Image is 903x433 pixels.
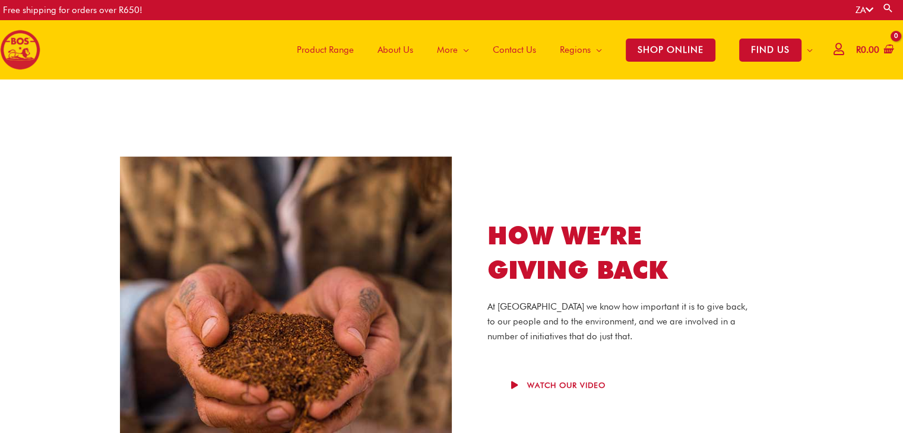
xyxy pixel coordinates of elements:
[856,44,861,55] span: R
[614,20,727,79] a: SHOP ONLINE
[481,20,548,79] a: Contact Us
[425,20,481,79] a: More
[560,32,591,68] span: Regions
[487,300,748,343] p: At [GEOGRAPHIC_DATA] we know how important it is to give back, to our people and to the environme...
[297,32,354,68] span: Product Range
[548,20,614,79] a: Regions
[285,20,366,79] a: Product Range
[487,218,748,288] h1: HOW WE’RE GIVING BACK
[854,37,894,63] a: View Shopping Cart, empty
[437,32,458,68] span: More
[493,32,536,68] span: Contact Us
[882,2,894,14] a: Search button
[739,39,801,62] span: FIND US
[527,381,606,389] span: Watch our video
[856,5,873,15] a: ZA
[487,370,629,401] a: Watch our video
[626,39,715,62] span: SHOP ONLINE
[378,32,413,68] span: About Us
[856,44,879,55] bdi: 0.00
[276,20,825,79] nav: Site Navigation
[366,20,425,79] a: About Us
